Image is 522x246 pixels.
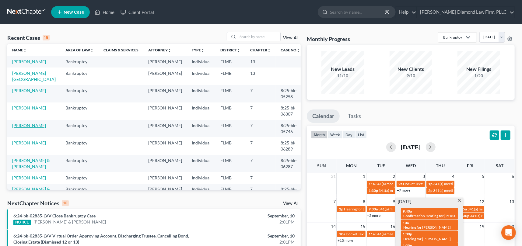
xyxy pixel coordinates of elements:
[201,49,205,52] i: unfold_more
[376,182,434,186] span: 341(a) meeting for [PERSON_NAME]
[397,188,410,192] a: +7 more
[143,172,187,183] td: [PERSON_NAME]
[61,120,99,137] td: Bankruptcy
[276,120,305,137] td: 8:25-bk-05746
[12,88,46,93] a: [PERSON_NAME]
[392,198,396,205] span: 9
[276,137,305,154] td: 8:25-bk-06289
[458,213,469,218] span: 12:30p
[403,232,412,236] span: 1:30p
[367,213,381,218] a: +2 more
[61,137,99,154] td: Bankruptcy
[205,219,295,225] div: 2:01PM
[457,66,500,73] div: New Filings
[61,155,99,172] td: Bankruptcy
[377,163,385,168] span: Tue
[215,85,245,102] td: FLMB
[321,73,364,79] div: 11/10
[187,137,215,154] td: Individual
[346,232,462,236] span: Docket Text: for [PERSON_NAME] St [PERSON_NAME] [PERSON_NAME]
[433,182,492,186] span: 341(a) meeting for [PERSON_NAME]
[406,163,416,168] span: Wed
[33,219,106,225] a: [PERSON_NAME] & [PERSON_NAME]
[311,130,328,139] button: month
[23,49,27,52] i: unfold_more
[276,155,305,172] td: 8:25-bk-06287
[215,155,245,172] td: FLMB
[496,163,504,168] span: Sat
[99,44,143,56] th: Claims & Services
[330,6,386,18] input: Search by name...
[330,223,336,230] span: 14
[215,102,245,120] td: FLMB
[13,220,31,225] div: NOTICE
[187,68,215,85] td: Individual
[65,48,94,52] a: Area of Lawunfold_more
[422,173,426,180] span: 3
[237,49,240,52] i: unfold_more
[328,130,343,139] button: week
[467,163,473,168] span: Fri
[403,213,473,218] span: Confirmation Hearing for [PERSON_NAME]
[355,130,367,139] button: list
[215,120,245,137] td: FLMB
[267,49,271,52] i: unfold_more
[376,232,434,236] span: 341(a) meeting for [PERSON_NAME]
[187,56,215,67] td: Individual
[205,233,295,239] div: September, 10
[392,173,396,180] span: 2
[276,85,305,102] td: 8:25-bk-05258
[283,201,298,206] a: View All
[360,223,366,230] span: 15
[428,182,433,186] span: 1p
[342,109,366,123] a: Tasks
[143,184,187,201] td: [PERSON_NAME]
[481,173,485,180] span: 5
[401,144,421,150] h2: [DATE]
[187,155,215,172] td: Individual
[307,109,340,123] a: Calendar
[215,172,245,183] td: FLMB
[143,85,187,102] td: [PERSON_NAME]
[509,198,515,205] span: 13
[215,137,245,154] td: FLMB
[215,184,245,201] td: FLMB
[12,186,50,198] a: [PERSON_NAME] & [PERSON_NAME]
[333,198,336,205] span: 7
[61,184,99,201] td: Bankruptcy
[501,225,516,240] div: Open Intercom Messenger
[92,7,117,18] a: Home
[245,56,276,67] td: 13
[479,198,485,205] span: 12
[238,32,280,41] input: Search by name...
[443,35,462,40] div: Bankruptcy
[245,137,276,154] td: 7
[343,130,355,139] button: day
[61,56,99,67] td: Bankruptcy
[403,182,497,186] span: Docket Text: for St [PERSON_NAME] [PERSON_NAME] et al
[307,35,350,43] h3: Monthly Progress
[379,188,438,193] span: 341(a) meeting for [PERSON_NAME]
[433,188,492,193] span: 341(a) meeting for [PERSON_NAME]
[276,102,305,120] td: 8:25-bk-06307
[215,68,245,85] td: FLMB
[64,10,84,15] span: New Case
[245,68,276,85] td: 13
[390,66,432,73] div: New Clients
[479,223,485,230] span: 19
[143,137,187,154] td: [PERSON_NAME]
[451,173,455,180] span: 4
[12,158,50,169] a: [PERSON_NAME] & [PERSON_NAME]
[143,102,187,120] td: [PERSON_NAME]
[283,36,298,40] a: View All
[192,48,205,52] a: Typeunfold_more
[117,7,157,18] a: Client Portal
[148,48,171,52] a: Attorneyunfold_more
[90,49,94,52] i: unfold_more
[13,233,189,244] a: 6:24-bk-02835-LVV Virtual Order Approving Account, Discharging Trustee, Cancelling Bond, Closing ...
[187,102,215,120] td: Individual
[215,56,245,67] td: FLMB
[250,48,271,52] a: Chapterunfold_more
[390,73,432,79] div: 9/10
[511,173,515,180] span: 6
